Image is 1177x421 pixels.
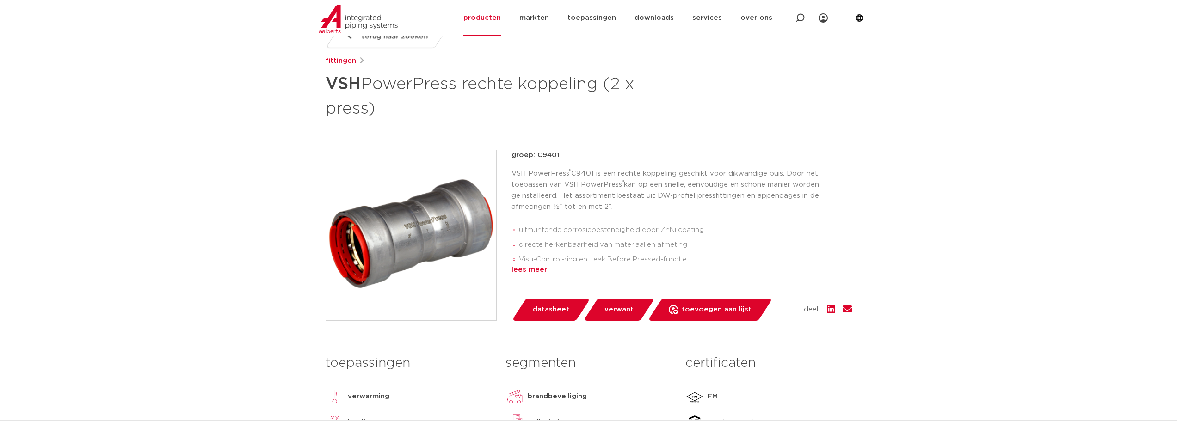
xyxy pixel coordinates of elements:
[685,387,704,406] img: FM
[505,354,672,372] h3: segmenten
[326,55,356,67] a: fittingen
[325,25,449,48] a: terug naar zoeken
[326,150,496,320] img: Product Image for VSH PowerPress rechte koppeling (2 x press)
[511,264,852,275] div: lees meer
[622,180,624,185] sup: ®
[326,70,673,120] h1: PowerPress rechte koppeling (2 x press)
[519,238,852,252] li: directe herkenbaarheid van materiaal en afmeting
[511,150,852,161] p: groep: C9401
[604,302,634,317] span: verwant
[326,354,492,372] h3: toepassingen
[326,76,361,92] strong: VSH
[528,391,587,402] p: brandbeveiliging
[708,391,718,402] p: FM
[519,252,852,267] li: Visu-Control-ring en Leak Before Pressed-functie
[682,302,752,317] span: toevoegen aan lijst
[569,169,571,174] sup: ®
[804,304,820,315] span: deel:
[326,387,344,406] img: verwarming
[362,29,428,44] span: terug naar zoeken
[685,354,851,372] h3: certificaten
[819,8,828,28] div: my IPS
[511,168,852,213] p: VSH PowerPress C9401 is een rechte koppeling geschikt voor dikwandige buis. Door het toepassen va...
[519,223,852,238] li: uitmuntende corrosiebestendigheid door ZnNi coating
[583,299,654,321] a: verwant
[348,391,389,402] p: verwarming
[511,299,590,321] a: datasheet
[505,387,524,406] img: brandbeveiliging
[533,302,569,317] span: datasheet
